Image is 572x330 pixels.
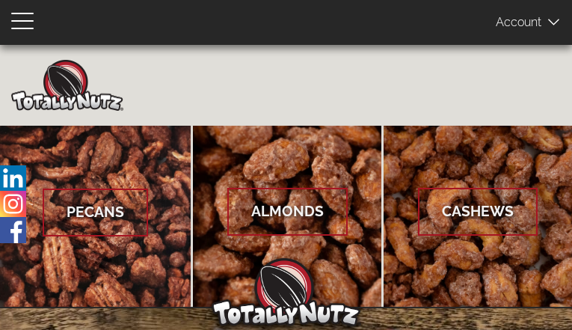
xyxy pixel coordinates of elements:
img: Totally Nutz Logo [212,258,361,326]
span: Almonds [227,188,348,235]
a: Almonds [193,126,382,308]
span: Pecans [43,189,148,236]
span: Cashews [418,188,538,235]
img: Home [11,60,123,111]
